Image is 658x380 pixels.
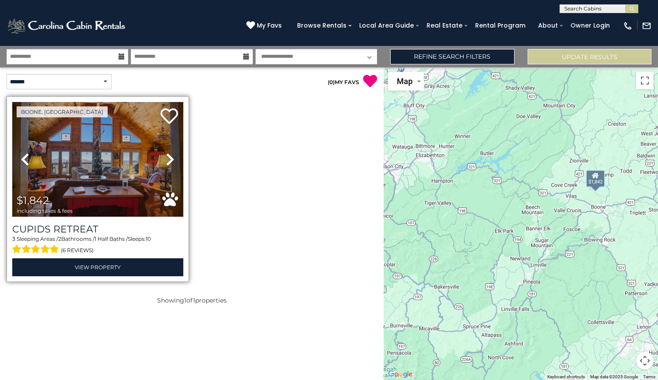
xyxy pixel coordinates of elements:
[328,79,335,85] span: ( )
[7,296,377,305] p: Showing of properties
[590,374,638,379] span: Map data ©2025 Google
[12,236,15,242] span: 3
[161,107,178,126] a: Add to favorites
[642,21,651,31] img: mail-regular-white.png
[12,223,183,235] a: Cupids Retreat
[12,235,183,256] div: Sleeping Areas / Bathrooms / Sleeps:
[636,72,654,89] button: Toggle fullscreen view
[643,374,655,379] a: Terms (opens in new tab)
[386,369,415,380] img: Google
[184,296,186,304] span: 1
[246,21,284,31] a: My Favs
[566,19,614,32] a: Owner Login
[623,21,633,31] img: phone-regular-white.png
[12,102,183,217] img: thumbnail_163281211.jpeg
[471,19,530,32] a: Rental Program
[328,79,359,85] a: (0)MY FAVS
[94,236,128,242] span: 1 Half Baths /
[329,79,333,85] span: 0
[390,49,514,64] a: Refine Search Filters
[388,72,424,91] button: Change map style
[17,106,108,117] a: Boone, [GEOGRAPHIC_DATA]
[293,19,351,32] a: Browse Rentals
[534,19,562,32] a: About
[386,369,415,380] a: Open this area in Google Maps (opens a new window)
[528,49,651,64] button: Update Results
[257,21,282,30] span: My Favs
[355,19,418,32] a: Local Area Guide
[7,17,128,35] img: White-1-2.png
[12,258,183,276] a: View Property
[17,208,73,214] span: including taxes & fees
[547,374,585,380] button: Keyboard shortcuts
[586,170,605,187] div: $1,842
[146,236,151,242] span: 10
[17,194,49,207] span: $1,842
[193,296,195,304] span: 1
[636,352,654,369] button: Map camera controls
[61,245,94,256] span: (6 reviews)
[422,19,467,32] a: Real Estate
[397,77,413,86] span: Map
[58,236,61,242] span: 2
